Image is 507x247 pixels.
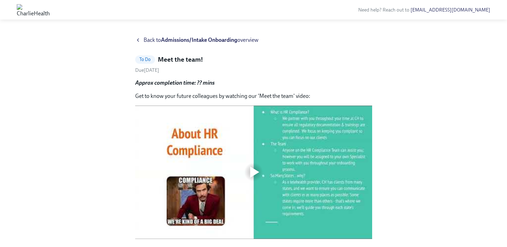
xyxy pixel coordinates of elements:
a: [EMAIL_ADDRESS][DOMAIN_NAME] [410,7,490,13]
span: To Do [135,57,155,62]
a: Back toAdmissions/Intake Onboardingoverview [135,36,372,44]
p: Get to know your future colleagues by watching our 'Meet the team' video: [135,92,372,100]
span: Need help? Reach out to [358,7,490,13]
h5: Meet the team! [158,55,203,64]
img: CharlieHealth [17,4,50,15]
strong: Admissions/Intake Onboarding [161,37,237,43]
strong: Approx completion time: ?? mins [135,79,215,86]
span: Due [DATE] [135,67,159,73]
span: Back to overview [144,36,259,44]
